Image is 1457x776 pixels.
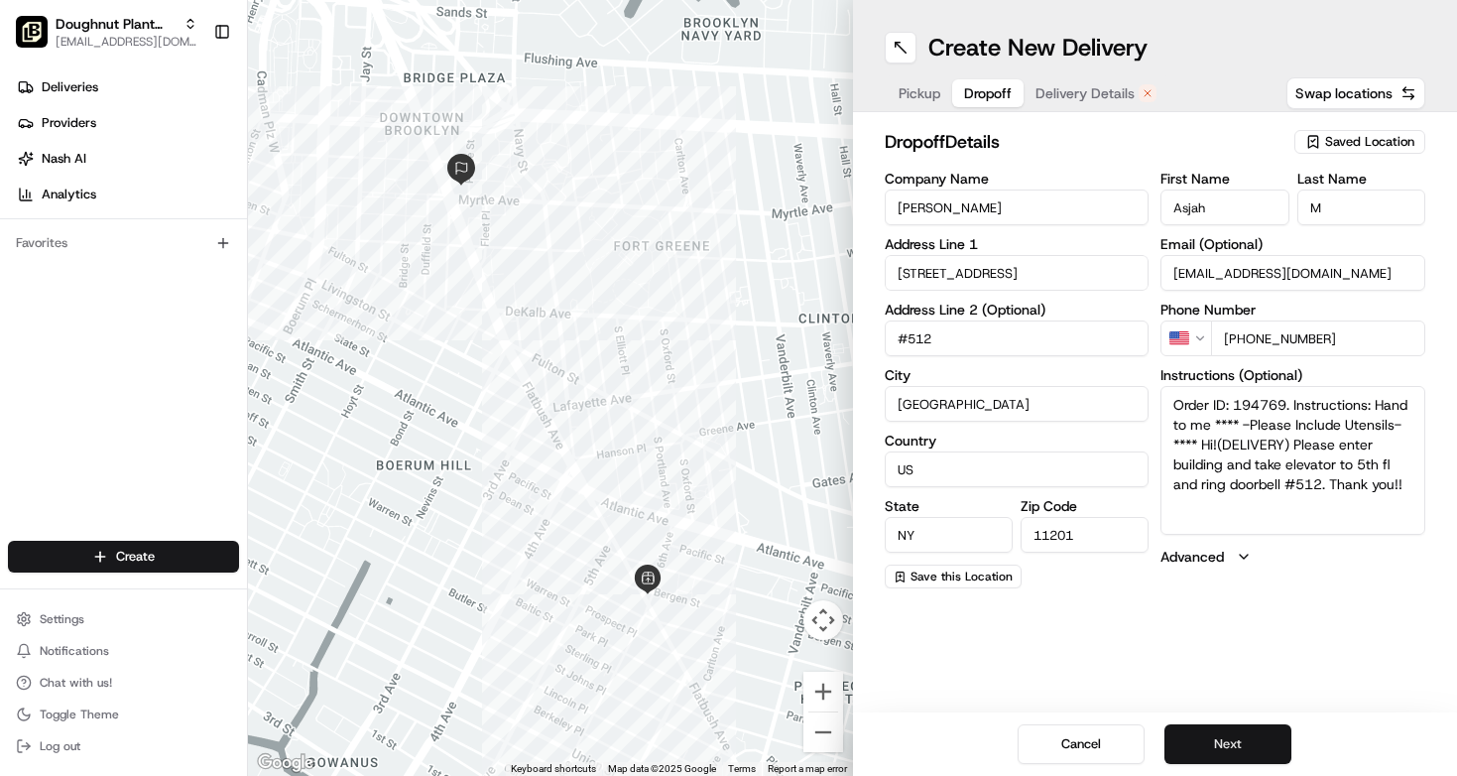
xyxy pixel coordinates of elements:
[40,643,109,659] span: Notifications
[803,672,843,711] button: Zoom in
[8,605,239,633] button: Settings
[56,34,197,50] button: [EMAIL_ADDRESS][DOMAIN_NAME]
[1160,386,1425,535] textarea: Order ID: 194769. Instructions: Hand to me **** -Please Include Utensils- **** Hi!(DELIVERY) Plea...
[885,128,1283,156] h2: dropoff Details
[56,14,176,34] button: Doughnut Plant (BK)
[40,707,119,722] span: Toggle Theme
[8,8,205,56] button: Doughnut Plant (BK)Doughnut Plant (BK)[EMAIL_ADDRESS][DOMAIN_NAME]
[1035,83,1135,103] span: Delivery Details
[8,732,239,760] button: Log out
[187,288,318,308] span: API Documentation
[42,150,86,168] span: Nash AI
[8,179,247,210] a: Analytics
[885,565,1022,588] button: Save this Location
[253,750,318,776] img: Google
[885,434,1150,448] label: Country
[8,669,239,697] button: Chat with us!
[42,186,96,203] span: Analytics
[885,368,1150,382] label: City
[885,303,1150,317] label: Address Line 2 (Optional)
[885,190,1150,225] input: Enter company name
[1160,172,1288,186] label: First Name
[803,600,843,640] button: Map camera controls
[8,541,239,573] button: Create
[197,336,240,351] span: Pylon
[885,321,1150,356] input: Apartment, suite, unit, etc.
[40,611,84,627] span: Settings
[1325,133,1414,151] span: Saved Location
[1294,128,1425,156] button: Saved Location
[168,290,183,306] div: 💻
[40,288,152,308] span: Knowledge Base
[885,255,1150,291] input: Enter address
[899,83,940,103] span: Pickup
[20,79,361,111] p: Welcome 👋
[1021,499,1149,513] label: Zip Code
[1160,303,1425,317] label: Phone Number
[1021,517,1149,553] input: Enter zip code
[511,762,596,776] button: Keyboard shortcuts
[885,452,1150,487] input: Enter country
[140,335,240,351] a: Powered byPylon
[964,83,1012,103] span: Dropoff
[20,20,60,60] img: Nash
[16,16,48,48] img: Doughnut Plant (BK)
[8,107,247,139] a: Providers
[885,237,1150,251] label: Address Line 1
[885,386,1150,422] input: Enter city
[1297,172,1425,186] label: Last Name
[253,750,318,776] a: Open this area in Google Maps (opens a new window)
[803,712,843,752] button: Zoom out
[40,738,80,754] span: Log out
[928,32,1148,64] h1: Create New Delivery
[116,548,155,566] span: Create
[20,190,56,225] img: 1736555255976-a54dd68f-1ca7-489b-9aae-adbdc363a1c4
[52,128,327,149] input: Clear
[1295,83,1393,103] span: Swap locations
[1160,255,1425,291] input: Enter email address
[67,190,325,209] div: Start new chat
[42,114,96,132] span: Providers
[1160,547,1224,567] label: Advanced
[1286,77,1425,109] button: Swap locations
[768,763,847,774] a: Report a map error
[42,78,98,96] span: Deliveries
[8,701,239,728] button: Toggle Theme
[1160,237,1425,251] label: Email (Optional)
[160,280,326,316] a: 💻API Documentation
[911,569,1013,584] span: Save this Location
[885,517,1013,553] input: Enter state
[608,763,716,774] span: Map data ©2025 Google
[885,499,1013,513] label: State
[1160,368,1425,382] label: Instructions (Optional)
[885,172,1150,186] label: Company Name
[1018,724,1145,764] button: Cancel
[40,675,112,691] span: Chat with us!
[1164,724,1291,764] button: Next
[1160,190,1288,225] input: Enter first name
[67,209,251,225] div: We're available if you need us!
[8,637,239,665] button: Notifications
[8,71,247,103] a: Deliveries
[8,227,239,259] div: Favorites
[20,290,36,306] div: 📗
[728,763,756,774] a: Terms
[1160,547,1425,567] button: Advanced
[8,143,247,175] a: Nash AI
[12,280,160,316] a: 📗Knowledge Base
[1297,190,1425,225] input: Enter last name
[1211,321,1425,356] input: Enter phone number
[337,195,361,219] button: Start new chat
